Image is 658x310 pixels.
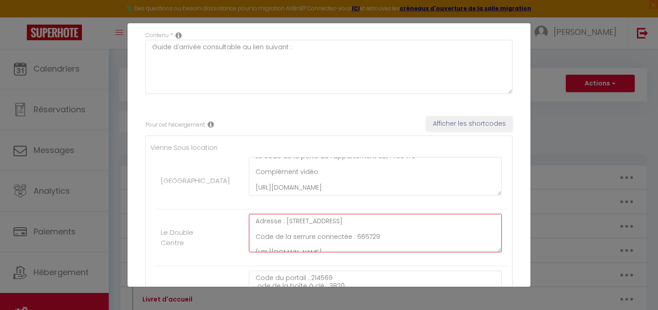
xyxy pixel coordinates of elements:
label: Vienne Sous location [150,143,218,153]
label: Contenu [145,31,169,40]
i: Rental [208,121,214,128]
button: Afficher les shortcodes [426,116,513,132]
label: Le Double Centre [161,227,208,248]
i: Replacable content [175,32,182,39]
label: Pour cet hébergement [145,121,205,129]
button: Ouvrir le widget de chat LiveChat [7,4,34,30]
label: [GEOGRAPHIC_DATA] [161,175,230,186]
